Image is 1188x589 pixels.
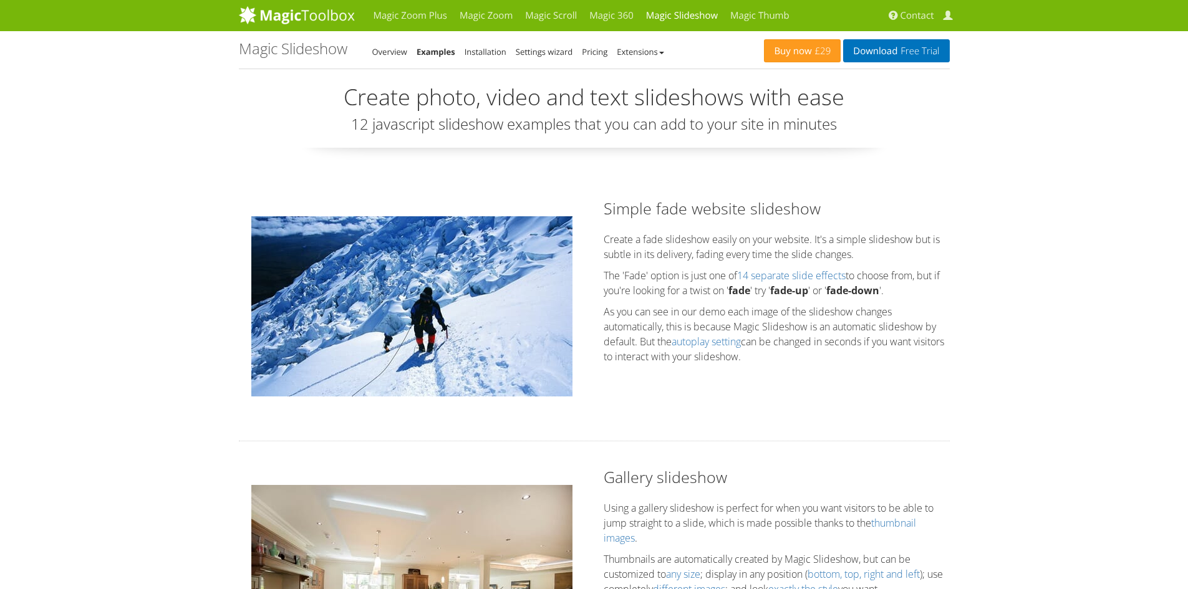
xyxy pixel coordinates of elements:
a: Extensions [617,46,664,57]
a: DownloadFree Trial [843,39,949,62]
a: Pricing [582,46,607,57]
h1: Magic Slideshow [239,41,347,57]
p: Create a fade slideshow easily on your website. It's a simple slideshow but is subtle in its deli... [604,232,950,262]
strong: fade-up [770,284,808,297]
p: As you can see in our demo each image of the slideshow changes automatically, this is because Mag... [604,304,950,364]
a: Overview [372,46,407,57]
h2: Gallery slideshow [604,466,950,488]
span: Contact [901,9,934,22]
a: thumbnail images [604,516,916,545]
strong: fade [728,284,750,297]
a: bottom, top, right and left [808,567,920,581]
p: The 'Fade' option is just one of to choose from, but if you're looking for a twist on ' ' try ' '... [604,268,950,298]
a: Settings wizard [516,46,573,57]
h2: Simple fade website slideshow [604,198,950,219]
strong: fade-down [826,284,879,297]
a: autoplay setting [672,335,741,348]
p: Using a gallery slideshow is perfect for when you want visitors to be able to jump straight to a ... [604,500,950,545]
h3: 12 javascript slideshow examples that you can add to your site in minutes [239,116,950,132]
a: Installation [465,46,506,57]
img: Simple fade website slideshow example [251,216,572,396]
a: Examples [417,46,455,57]
span: Free Trial [897,46,939,56]
span: £29 [812,46,831,56]
img: MagicToolbox.com - Image tools for your website [239,6,355,24]
a: Buy now£29 [764,39,841,62]
h2: Create photo, video and text slideshows with ease [239,85,950,110]
a: 14 separate slide effects [737,269,846,282]
a: any size [666,567,700,581]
